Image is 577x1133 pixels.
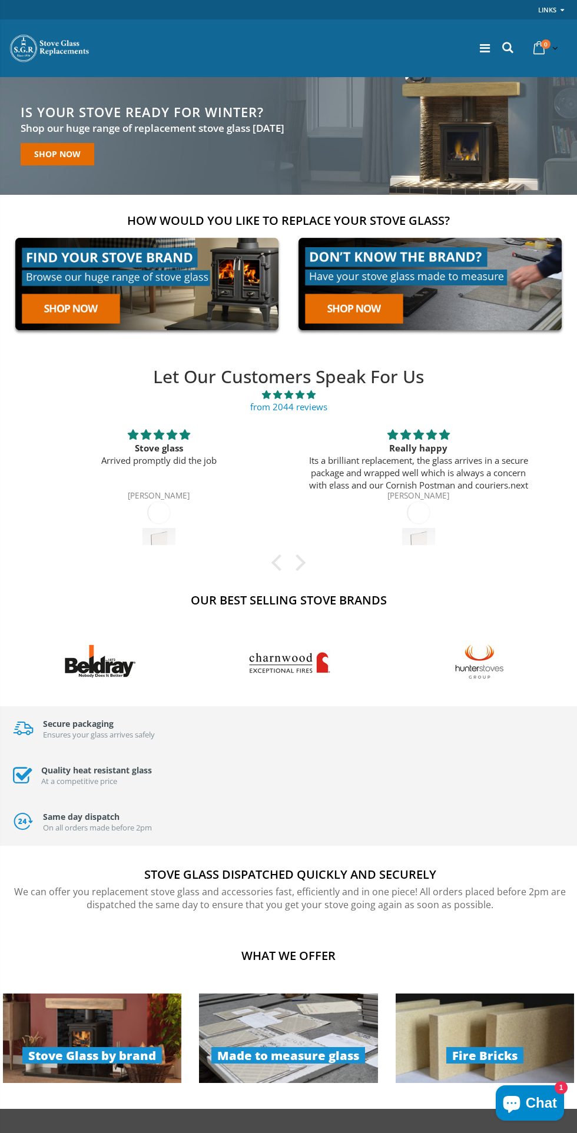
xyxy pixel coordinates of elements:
a: 0 [529,36,561,59]
div: Stove glass [43,442,274,454]
div: Really happy [303,442,534,454]
a: 4.89 stars from 2044 reviews [29,388,548,413]
a: Links [538,2,556,17]
div: [DATE] [406,501,430,524]
div: 5 stars [303,427,534,442]
img: Custom Cut Robax® Stove Glass [142,528,175,561]
div: [PERSON_NAME] [43,492,274,501]
img: find-your-brand-cta_9b334d5d-5c94-48ed-825f-d7972bbdebd0.jpg [9,231,285,337]
div: [PERSON_NAME] [303,492,534,501]
div: 5 stars [43,427,274,442]
p: Its a brilliant replacement, the glass arrives in a secure package and wrapped well which is alwa... [303,454,534,504]
img: made-to-measure-cta_2cd95ceb-d519-4648-b0cf-d2d338fdf11f.jpg [292,231,568,337]
h3: Same day dispatch [43,811,152,822]
a: Fire Bricks [396,994,574,1083]
span: 0 [541,39,551,49]
h2: Stove Glass Dispatched Quickly and securely [12,866,568,882]
h2: Our Best Selling Stove Brands [9,592,568,608]
h3: Secure packaging [43,718,155,729]
img: collection-2-image_279x140.jpg [396,994,574,1083]
a: Made to measure glass [199,994,377,1083]
img: cut-to-size-products_279x140.jpg [199,994,377,1083]
p: Ensures your glass arrives safely [43,729,155,740]
h2: Is your stove ready for winter? [21,105,284,118]
h2: How would you like to replace your stove glass? [9,212,568,228]
span: Fire Bricks [446,1047,523,1064]
inbox-online-store-chat: Shopify online store chat [492,1085,568,1124]
span: from 2044 reviews [29,401,548,413]
p: Arrived promptly did the job [43,454,274,467]
a: Stove Glass by brand [3,994,181,1083]
h3: Quality heat resistant glass [41,765,152,776]
a: Menu [480,40,490,56]
h2: What we offer [9,948,568,963]
h2: Let Our Customers Speak For Us [29,365,548,389]
span: 4.89 stars [29,388,548,401]
p: On all orders made before 2pm [43,822,152,833]
p: We can offer you replacement stove glass and accessories fast, efficiently and in one piece! All ... [12,885,568,912]
img: Mazona Signet JA013S Stove Glass - 205mm x 177mm [402,528,435,561]
div: [DATE] [147,501,170,524]
span: Stove Glass by brand [22,1047,162,1064]
a: Shop now [21,143,94,165]
span: Made to measure glass [211,1047,365,1064]
h3: Shop our huge range of replacement stove glass [DATE] [21,122,284,135]
p: At a competitive price [41,776,152,787]
img: Stove Glass Replacement [9,34,91,63]
img: stove-glass-products_279x140.jpg [3,994,181,1083]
